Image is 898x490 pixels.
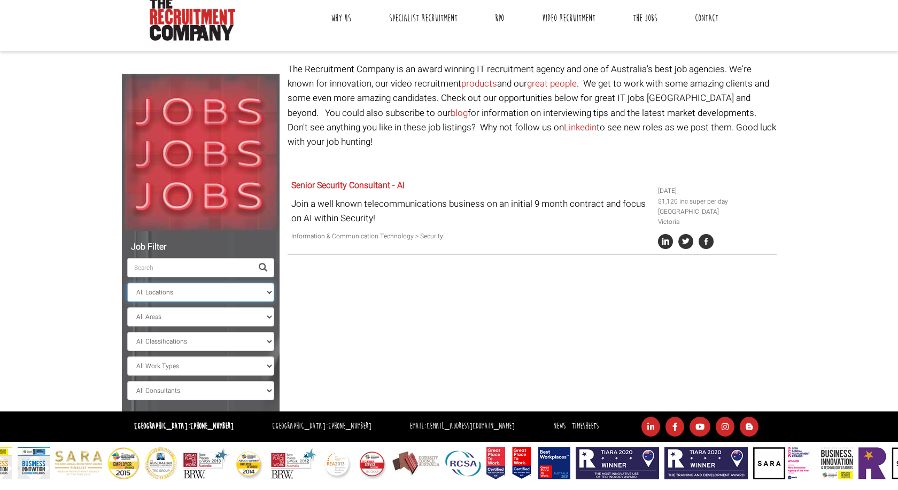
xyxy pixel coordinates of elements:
li: Email: [407,419,517,434]
li: [GEOGRAPHIC_DATA] Victoria [658,207,772,227]
input: Search [127,258,252,277]
a: great people [527,77,577,90]
li: [GEOGRAPHIC_DATA]: [269,419,374,434]
a: RPO [487,5,512,32]
img: Jobs, Jobs, Jobs [122,74,280,231]
a: The Jobs [625,5,665,32]
p: Join a well known telecommunications business on an initial 9 month contract and focus on AI with... [291,197,650,225]
a: News [553,421,566,431]
h5: Job Filter [127,243,274,252]
a: [EMAIL_ADDRESS][DOMAIN_NAME] [427,421,515,431]
li: $1,120 inc super per day [658,197,772,207]
a: Video Recruitment [534,5,603,32]
a: Senior Security Consultant - AI [291,179,405,192]
a: [PHONE_NUMBER] [190,421,234,431]
a: Specialist Recruitment [381,5,466,32]
li: [DATE] [658,186,772,196]
a: Linkedin [564,121,597,134]
a: Contact [687,5,726,32]
a: [PHONE_NUMBER] [328,421,371,431]
strong: [GEOGRAPHIC_DATA]: [134,421,234,431]
a: products [461,77,497,90]
p: The Recruitment Company is an award winning IT recruitment agency and one of Australia's best job... [288,62,777,149]
a: Why Us [323,5,359,32]
p: Information & Communication Technology > Security [291,231,650,242]
a: Timesheets [572,421,599,431]
a: blog [451,106,468,120]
